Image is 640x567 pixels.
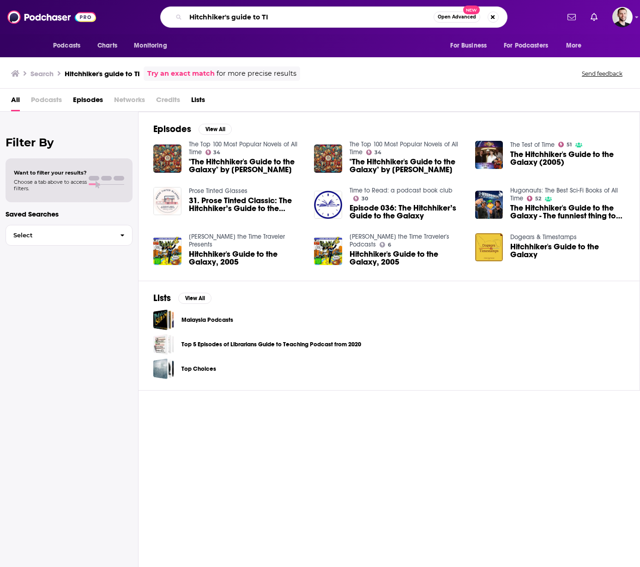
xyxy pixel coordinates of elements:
h2: Episodes [153,123,191,135]
button: Send feedback [579,70,625,78]
a: The Test of Time [510,141,555,149]
a: Malaysia Podcasts [181,315,233,325]
img: Podchaser - Follow, Share and Rate Podcasts [7,8,96,26]
a: Logan the Time Traveler Presents [189,233,285,248]
span: For Podcasters [504,39,548,52]
h3: Search [30,69,54,78]
span: 51 [567,143,572,147]
input: Search podcasts, credits, & more... [186,10,434,24]
button: open menu [127,37,179,54]
a: Charts [91,37,123,54]
p: Saved Searches [6,210,133,218]
a: Show notifications dropdown [564,9,580,25]
a: ListsView All [153,292,211,304]
span: Monitoring [134,39,167,52]
a: Top 5 Episodes of Librarians Guide to Teaching Podcast from 2020 [181,339,361,350]
a: 51 [558,142,572,147]
a: Show notifications dropdown [587,9,601,25]
a: Dogears & Timestamps [510,233,577,241]
span: Logged in as jaheld24 [612,7,633,27]
span: Malaysia Podcasts [153,309,174,330]
span: More [566,39,582,52]
img: The Hitchhiker's Guide to the Galaxy (2005) [475,141,503,169]
a: 31. Prose Tinted Classic: The Hitchhiker’s Guide to the Galaxy [189,197,303,212]
a: The Hitchhiker's Guide to the Galaxy - The funniest thing to ever happen to sci fi! [510,204,625,220]
a: Episode 036: The Hitchhiker’s Guide to the Galaxy [314,191,342,219]
span: Episodes [73,92,103,111]
a: Episode 036: The Hitchhiker’s Guide to the Galaxy [350,204,464,220]
span: for more precise results [217,68,296,79]
span: Want to filter your results? [14,169,87,176]
span: Charts [97,39,117,52]
span: Open Advanced [438,15,476,19]
img: User Profile [612,7,633,27]
span: 30 [362,197,368,201]
img: Hitchhiker's Guide to the Galaxy, 2005 [153,237,181,265]
span: "The Hitchhiker's Guide to the Galaxy" by [PERSON_NAME] [350,158,464,174]
span: 34 [213,151,220,155]
a: 34 [205,150,221,155]
a: "The Hitchhiker's Guide to the Galaxy" by Douglas Adams [350,158,464,174]
a: Top Choices [153,358,174,379]
a: "The Hitchhiker's Guide to the Galaxy" by Douglas Adams [189,158,303,174]
span: Credits [156,92,180,111]
div: Search podcasts, credits, & more... [160,6,507,28]
a: Hugonauts: The Best Sci-Fi Books of All Time [510,187,618,202]
a: Prose Tinted Glasses [189,187,248,195]
a: The Hitchhiker's Guide to the Galaxy (2005) [510,151,625,166]
span: Lists [191,92,205,111]
img: "The Hitchhiker's Guide to the Galaxy" by Douglas Adams [153,145,181,173]
a: EpisodesView All [153,123,232,135]
span: Select [6,232,113,238]
a: Logan the Time Traveler's Podcasts [350,233,449,248]
a: The Hitchhiker's Guide to the Galaxy - The funniest thing to ever happen to sci fi! [475,191,503,219]
a: The Top 100 Most Popular Novels of All Time [189,140,297,156]
img: Hitchhiker's Guide to the Galaxy [475,233,503,261]
button: open menu [47,37,92,54]
a: Top 5 Episodes of Librarians Guide to Teaching Podcast from 2020 [153,334,174,355]
span: 52 [535,197,541,201]
button: Show profile menu [612,7,633,27]
span: Podcasts [53,39,80,52]
span: Podcasts [31,92,62,111]
h2: Filter By [6,136,133,149]
button: open menu [560,37,593,54]
span: "The Hitchhiker's Guide to the Galaxy" by [PERSON_NAME] [189,158,303,174]
a: Hitchhiker's Guide to the Galaxy, 2005 [350,250,464,266]
h2: Lists [153,292,171,304]
span: Networks [114,92,145,111]
a: The Top 100 Most Popular Novels of All Time [350,140,458,156]
button: Open AdvancedNew [434,12,480,23]
a: 30 [353,196,368,201]
a: 34 [366,150,381,155]
a: 6 [380,242,391,247]
img: Hitchhiker's Guide to the Galaxy, 2005 [314,237,342,265]
a: 52 [527,196,541,201]
button: open menu [498,37,562,54]
a: Try an exact match [147,68,215,79]
a: Hitchhiker's Guide to the Galaxy [510,243,625,259]
span: New [463,6,480,14]
button: View All [178,293,211,304]
button: View All [199,124,232,135]
a: Top Choices [181,364,216,374]
img: "The Hitchhiker's Guide to the Galaxy" by Douglas Adams [314,145,342,173]
a: All [11,92,20,111]
a: Time to Read: a podcast book club [350,187,453,194]
span: 6 [388,243,391,247]
img: 31. Prose Tinted Classic: The Hitchhiker’s Guide to the Galaxy [153,187,181,215]
span: Hitchhiker's Guide to the Galaxy, 2005 [189,250,303,266]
